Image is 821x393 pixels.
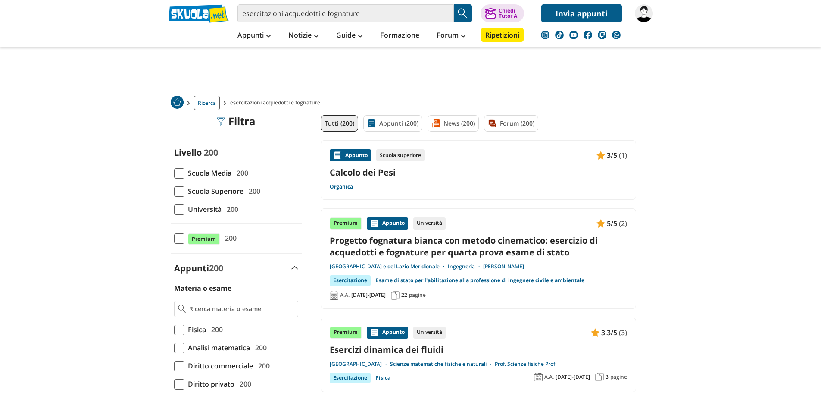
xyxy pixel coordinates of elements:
a: Esercizi dinamica dei fluidi [330,344,627,355]
a: Forum (200) [484,115,538,132]
span: (3) [619,327,627,338]
span: 200 [252,342,267,353]
div: Premium [330,217,362,230]
a: [PERSON_NAME] [483,263,524,270]
img: Home [171,96,184,109]
input: Ricerca materia o esame [189,305,294,313]
img: twitch [598,31,606,39]
img: Appunti filtro contenuto [367,119,376,128]
span: (2) [619,218,627,229]
span: Analisi matematica [184,342,250,353]
a: Notizie [286,28,321,44]
label: Materia o esame [174,283,231,293]
div: Università [413,327,446,339]
div: Esercitazione [330,275,371,286]
a: Guide [334,28,365,44]
img: instagram [541,31,549,39]
img: WhatsApp [612,31,621,39]
img: Appunti contenuto [370,219,379,228]
a: Home [171,96,184,110]
button: Search Button [454,4,472,22]
label: Appunti [174,262,223,274]
a: [GEOGRAPHIC_DATA] e del Lazio Meridionale [330,263,448,270]
span: 3 [606,374,609,380]
img: Apri e chiudi sezione [291,266,298,270]
img: Appunti contenuto [591,328,599,337]
img: Pagine [595,373,604,381]
a: Appunti (200) [363,115,422,132]
div: Filtra [216,115,256,127]
span: 200 [209,262,223,274]
a: Forum [434,28,468,44]
div: Appunto [330,149,371,161]
img: Appunti contenuto [370,328,379,337]
img: Appunti contenuto [333,151,342,160]
div: Chiedi Tutor AI [499,8,519,19]
img: Cerca appunti, riassunti o versioni [456,7,469,20]
span: pagine [610,374,627,380]
div: Università [413,217,446,230]
img: Anno accademico [330,291,338,300]
div: Appunto [367,327,408,339]
span: Diritto commerciale [184,360,253,371]
span: 200 [223,204,238,215]
label: Livello [174,147,202,158]
img: facebook [584,31,592,39]
span: (1) [619,150,627,161]
span: 200 [208,324,223,335]
span: 3.3/5 [601,327,617,338]
span: [DATE]-[DATE] [351,292,386,299]
img: Filtra filtri mobile [216,117,225,126]
a: Organica [330,183,353,190]
a: Ricerca [194,96,220,110]
a: Progetto fognatura bianca con metodo cinematico: esercizio di acquedotti e fognature per quarta p... [330,235,627,258]
span: Università [184,204,222,215]
img: Ricerca materia o esame [178,305,186,313]
span: Diritto privato [184,378,234,390]
div: Esercitazione [330,373,371,383]
span: [DATE]-[DATE] [556,374,590,380]
a: Ripetizioni [481,28,524,42]
span: Premium [188,233,220,245]
span: 5/5 [607,218,617,229]
span: esercitazioni acquedotti e fognature [230,96,324,110]
a: Appunti [235,28,273,44]
div: Premium [330,327,362,339]
a: Formazione [378,28,421,44]
img: News filtro contenuto [431,119,440,128]
span: 3/5 [607,150,617,161]
img: youtube [569,31,578,39]
span: 200 [233,167,248,179]
img: Appunti contenuto [596,151,605,160]
span: A.A. [544,374,554,380]
span: 200 [204,147,218,158]
input: Cerca appunti, riassunti o versioni [237,4,454,22]
div: Appunto [367,217,408,230]
span: Scuola Media [184,167,231,179]
img: Forum filtro contenuto [488,119,496,128]
img: Anno accademico [534,373,543,381]
span: 200 [245,185,260,197]
a: [GEOGRAPHIC_DATA] [330,361,390,368]
a: Invia appunti [541,4,622,22]
span: 200 [255,360,270,371]
span: 200 [222,233,237,244]
div: Scuola superiore [376,149,425,161]
button: ChiediTutor AI [481,4,524,22]
span: pagine [409,292,426,299]
a: Ingegneria [448,263,483,270]
span: A.A. [340,292,350,299]
a: Tutti (200) [321,115,358,132]
a: Esame di stato per l'abilitazione alla professione di ingegnere civile e ambientale [376,275,584,286]
a: Fisica [376,373,390,383]
a: News (200) [428,115,479,132]
a: Calcolo dei Pesi [330,167,627,178]
a: Scienze matematiche fisiche e naturali [390,361,495,368]
img: Pagine [391,291,400,300]
span: 22 [401,292,407,299]
img: tiktok [555,31,564,39]
a: Prof. Scienze fisiche Prof [495,361,555,368]
span: Fisica [184,324,206,335]
span: 200 [236,378,251,390]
